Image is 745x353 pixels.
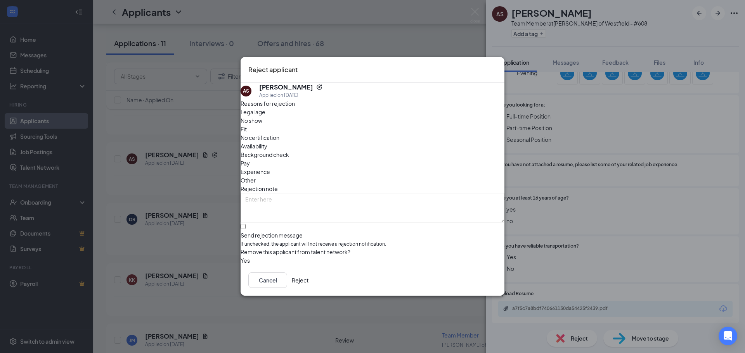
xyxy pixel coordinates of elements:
span: No certification [241,133,279,142]
h5: [PERSON_NAME] [259,83,313,91]
div: AS [243,88,249,95]
span: Experience [241,167,270,176]
h3: Reject applicant [248,65,298,75]
span: Legal age [241,108,265,116]
span: Pay [241,159,250,167]
span: Fit [241,125,247,133]
span: Availability [241,142,267,150]
span: Other [241,176,256,184]
span: Background check [241,150,289,159]
span: Remove this applicant from talent network? [241,249,350,256]
div: Send rejection message [241,231,504,239]
span: No show [241,116,262,125]
input: Send rejection messageIf unchecked, the applicant will not receive a rejection notification. [241,224,246,229]
span: Reasons for rejection [241,100,295,107]
div: Applied on [DATE] [259,91,322,99]
button: Cancel [248,273,287,288]
span: Rejection note [241,185,278,192]
svg: Reapply [316,84,322,90]
span: If unchecked, the applicant will not receive a rejection notification. [241,241,504,248]
button: Reject [292,273,308,288]
span: Yes [241,257,250,265]
div: Open Intercom Messenger [719,327,737,345]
